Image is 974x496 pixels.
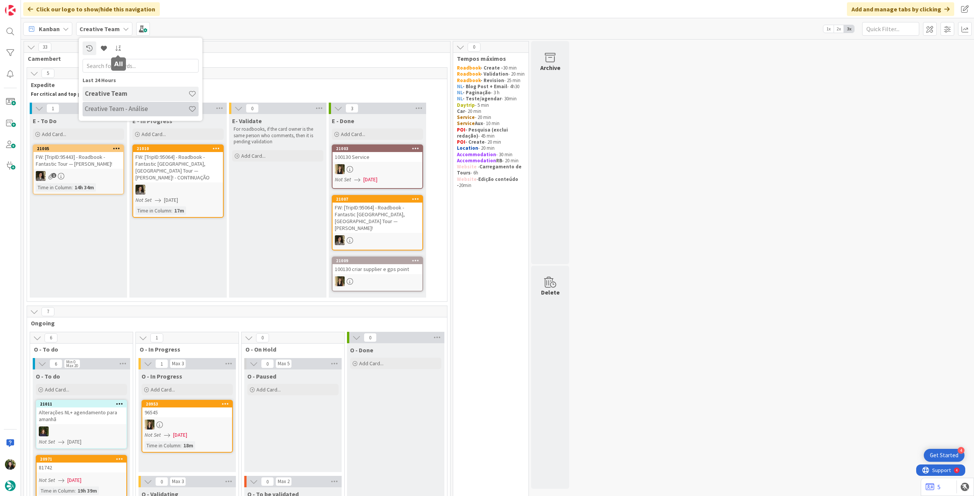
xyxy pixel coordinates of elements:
span: : [75,486,76,495]
div: Max 3 [172,362,184,366]
div: Max 5 [278,362,290,366]
strong: RB [496,157,502,164]
span: O - In Progress [142,372,182,380]
span: O - To do [36,372,60,380]
a: 21007FW: [TripID:95064] - Roadbook - Fantastic [GEOGRAPHIC_DATA], [GEOGRAPHIC_DATA] Tour — [PERSO... [332,195,423,250]
div: FW: [TripID:95443] - Roadbook - Fantastic Tour — [PERSON_NAME]! [33,152,123,169]
div: 21010 [137,146,223,151]
span: [DATE] [67,438,81,446]
div: 4 [40,3,41,9]
strong: Website [457,176,477,182]
a: 2095396545SPNot Set[DATE]Time in Column:18m [142,400,233,453]
span: 2x [834,25,844,33]
strong: - Create [465,139,485,145]
i: Not Set [39,477,55,483]
div: 21011Alterações NL+ agendamento para amanhã [37,401,126,424]
div: 21003 [336,146,422,151]
span: 0 [364,333,377,342]
span: 7 [41,307,54,316]
img: SP [335,164,345,174]
span: O - Paused [247,372,276,380]
div: 21010 [133,145,223,152]
div: 21003100130 Service [333,145,422,162]
p: - 20 min [457,158,525,164]
div: Time in Column [39,486,75,495]
div: 20953 [146,401,232,407]
span: : [171,206,172,215]
span: 6 [45,333,57,342]
div: 21003 [333,145,422,152]
div: Time in Column [135,206,171,215]
img: SP [145,420,154,429]
span: 0 [256,333,269,342]
div: 21007FW: [TripID:95064] - Roadbook - Fantastic [GEOGRAPHIC_DATA], [GEOGRAPHIC_DATA] Tour — [PERSO... [333,196,422,233]
p: - - 6h [457,164,525,176]
div: Add and manage tabs by clicking [847,2,954,16]
div: 19h 39m [76,486,99,495]
p: - 20 min [457,145,525,151]
strong: POI [457,139,465,145]
h4: Creative Team - Análise [85,105,188,113]
div: Max 3 [172,480,184,483]
img: Visit kanbanzone.com [5,5,16,16]
span: Add Card... [142,131,166,138]
span: 0 [468,43,481,52]
h4: Creative Team [85,90,188,97]
p: - 5 min [457,102,525,108]
span: 6 [49,359,62,368]
span: 5 [41,69,54,78]
p: - 45 min [457,127,525,139]
p: - 30min [457,96,525,102]
div: MS [133,185,223,195]
input: Quick Filter... [862,22,919,36]
i: Not Set [335,176,351,183]
div: Delete [541,288,560,297]
img: SP [335,276,345,286]
img: avatar [5,480,16,491]
strong: POI [457,127,465,133]
span: Support [16,1,35,10]
strong: Car [457,108,465,114]
span: 0 [246,104,259,113]
a: 21009100130 criar supplier e gps pointSP [332,257,423,292]
span: Add Card... [359,360,384,367]
div: 21010FW: [TripID:95064] - Roadbook - Fantastic [GEOGRAPHIC_DATA], [GEOGRAPHIC_DATA] Tour — [PERSO... [133,145,223,182]
div: Last 24 Hours [83,76,199,84]
span: E - Done [332,117,354,125]
p: - 20min [457,176,525,189]
div: 21009 [333,257,422,264]
div: Open Get Started checklist, remaining modules: 4 [924,449,964,462]
div: 14h 34m [73,183,96,192]
i: Not Set [145,431,161,438]
span: Add Card... [241,152,266,159]
strong: - Pesquisa (exclui redação) [457,127,509,139]
span: Camembert [28,55,441,62]
div: 18m [181,441,195,450]
strong: Roadbook [457,77,481,84]
div: Click our logo to show/hide this navigation [23,2,160,16]
span: 1x [823,25,834,33]
strong: - Paginação [463,89,491,96]
strong: NL [457,89,463,96]
span: [DATE] [67,476,81,484]
div: 21011 [37,401,126,407]
div: Max 20 [66,364,78,368]
span: 3 [345,104,358,113]
img: MS [335,235,345,245]
b: Creative Team [80,25,120,33]
p: For roadbooks, if the card owner is the same person who comments, then it is pending validation [234,126,322,145]
span: 1 [46,104,59,113]
div: 21011 [40,401,126,407]
span: Expedite [31,81,438,89]
span: O - On Hold [245,345,335,353]
p: - 10 min [457,120,525,127]
span: Ongoing [31,319,438,327]
strong: - Teste/agendar [463,95,501,102]
a: 5 [926,482,941,491]
div: 100130 Service [333,152,422,162]
div: FW: [TripID:95064] - Roadbook - Fantastic [GEOGRAPHIC_DATA], [GEOGRAPHIC_DATA] Tour — [PERSON_NAM... [133,152,223,182]
span: E - To Do [33,117,57,125]
span: 0 [261,477,274,486]
strong: NL [457,95,463,102]
strong: - Validation [481,71,508,77]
